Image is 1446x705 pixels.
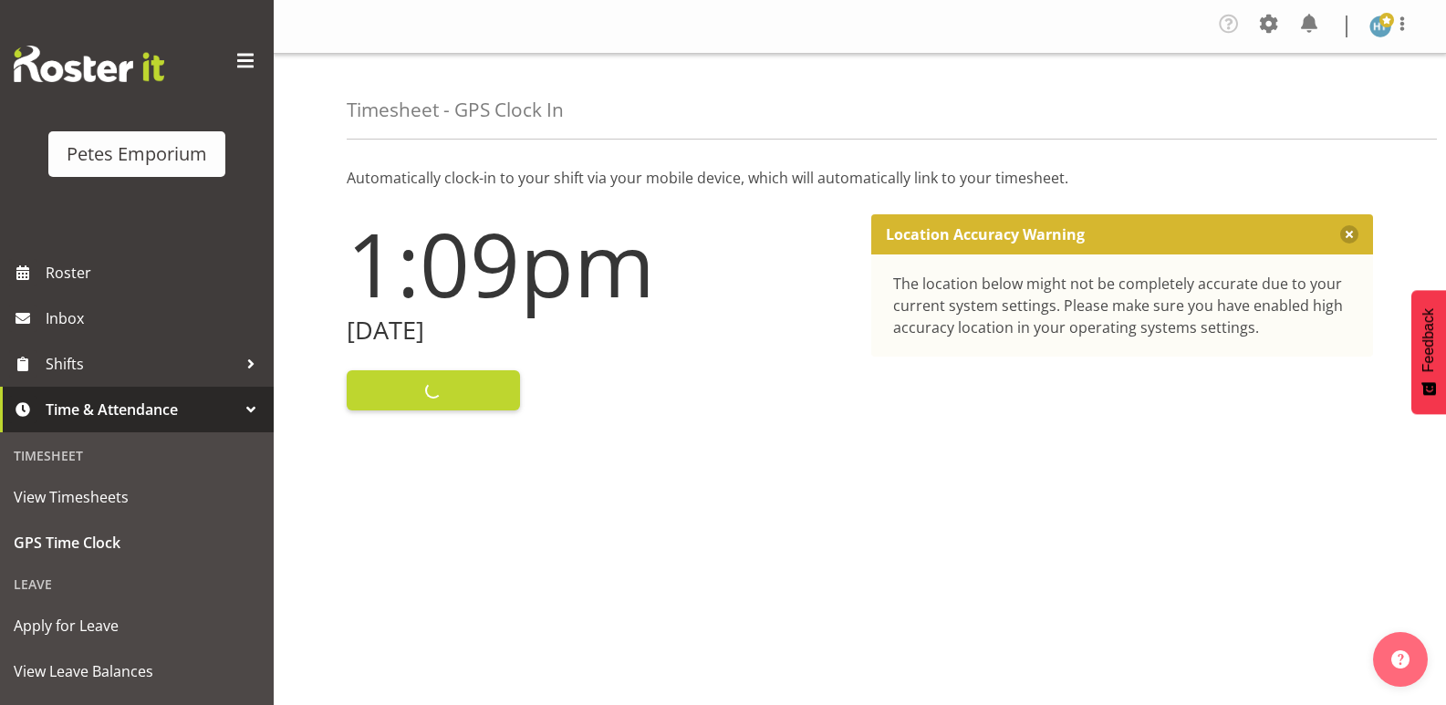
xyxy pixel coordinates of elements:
div: The location below might not be completely accurate due to your current system settings. Please m... [893,273,1352,338]
span: Roster [46,259,265,286]
p: Location Accuracy Warning [886,225,1085,244]
h4: Timesheet - GPS Clock In [347,99,564,120]
h2: [DATE] [347,316,849,345]
span: View Leave Balances [14,658,260,685]
h1: 1:09pm [347,214,849,313]
span: Time & Attendance [46,396,237,423]
a: Apply for Leave [5,603,269,648]
img: Rosterit website logo [14,46,164,82]
span: View Timesheets [14,483,260,511]
div: Petes Emporium [67,140,207,168]
button: Feedback - Show survey [1411,290,1446,414]
span: Shifts [46,350,237,378]
button: Close message [1340,225,1358,244]
div: Leave [5,565,269,603]
img: help-xxl-2.png [1391,650,1410,669]
img: helena-tomlin701.jpg [1369,16,1391,37]
span: Apply for Leave [14,612,260,639]
div: Timesheet [5,437,269,474]
a: GPS Time Clock [5,520,269,565]
a: View Timesheets [5,474,269,520]
a: View Leave Balances [5,648,269,694]
p: Automatically clock-in to your shift via your mobile device, which will automatically link to you... [347,167,1373,189]
span: Inbox [46,305,265,332]
span: GPS Time Clock [14,529,260,556]
span: Feedback [1420,308,1437,372]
